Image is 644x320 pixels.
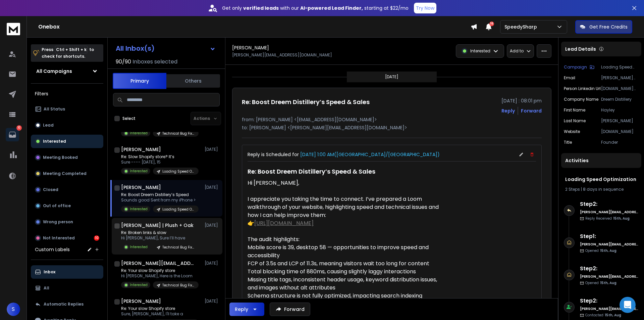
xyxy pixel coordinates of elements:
[166,74,220,88] button: Others
[385,74,398,80] p: [DATE]
[116,58,131,66] span: 90 / 90
[521,107,542,114] div: Forward
[43,155,78,160] p: Meeting Booked
[575,20,632,34] button: Get Free Credits
[489,21,494,26] span: 16
[121,306,199,311] p: Re: Your slow Shopify store
[248,292,443,308] div: Schema structure is not fully optimized, impacting search indexing
[7,303,20,316] button: S
[583,186,624,192] span: 8 days in sequence
[44,302,84,307] p: Automatic Replies
[31,119,103,132] button: Lead
[414,3,436,13] button: Try Now
[121,159,199,165] p: Sure ---- [DATE], 15
[130,282,148,287] p: Interested
[43,187,58,192] p: Closed
[243,5,279,11] strong: verified leads
[501,97,542,104] p: [DATE] : 08:01 pm
[38,23,471,31] h1: Onebox
[242,124,542,131] p: to: [PERSON_NAME] <[PERSON_NAME][EMAIL_ADDRESS][DOMAIN_NAME]>
[121,154,199,159] p: Re: Slow Shopify store? It’s
[564,107,585,113] p: First Name
[130,207,148,212] p: Interested
[248,151,440,158] h4: Reply is Scheduled for
[16,125,22,131] p: 10
[94,235,99,241] div: 10
[248,164,443,179] h1: Re: Boost Dreem Distillery’s Speed & Sales
[254,219,314,227] a: [URL][DOMAIN_NAME]
[605,313,621,318] span: 15th, Aug
[600,280,616,285] span: 15th, Aug
[31,102,103,116] button: All Status
[235,306,248,313] div: Reply
[7,23,20,35] img: logo
[121,222,194,229] h1: [PERSON_NAME] | Plush + Oak
[510,48,524,54] p: Add to
[270,303,310,316] button: Forward
[580,232,639,240] h6: Step 1 :
[6,128,19,141] a: 10
[564,64,587,70] p: Campaign
[248,243,443,260] div: Mobile score is 39, desktop 58 — opportunities to improve speed and accessibility
[31,298,103,311] button: Automatic Replies
[31,183,103,196] button: Closed
[121,273,199,279] p: Hi [PERSON_NAME], Here is the Loom
[55,46,88,53] span: Ctrl + Shift + k
[232,44,269,51] h1: [PERSON_NAME]
[601,118,639,124] p: [PERSON_NAME]
[31,281,103,295] button: All
[580,297,639,305] h6: Step 2 :
[31,167,103,180] button: Meeting Completed
[564,75,575,81] p: Email
[31,231,103,245] button: Not Interested10
[565,46,596,52] p: Lead Details
[43,171,87,176] p: Meeting Completed
[110,42,221,55] button: All Inbox(s)
[116,45,155,52] h1: All Inbox(s)
[565,187,637,192] div: |
[580,242,639,247] h6: [PERSON_NAME][EMAIL_ADDRESS][DOMAIN_NAME]
[564,118,586,124] p: Last Name
[162,283,195,288] p: Technical Bug Fixing and Loading Speed
[564,140,572,145] p: title
[31,265,103,279] button: Inbox
[130,244,148,249] p: Interested
[580,265,639,273] h6: Step 2 :
[35,246,70,253] h3: Custom Labels
[248,195,443,235] div: I appreciate you taking the time to connect. I’ve prepared a Loom walkthrough of your website, hi...
[585,280,616,285] p: Opened
[300,5,363,11] strong: AI-powered Lead Finder,
[31,64,103,78] button: All Campaigns
[121,184,161,191] h1: [PERSON_NAME]
[121,230,199,235] p: Re: Broken links & slow
[121,311,199,317] p: Sure, [PERSON_NAME], I'll take a
[205,185,220,190] p: [DATE]
[31,151,103,164] button: Meeting Booked
[620,297,636,313] div: Open Intercom Messenger
[205,147,220,152] p: [DATE]
[43,203,71,209] p: Out of office
[299,151,440,158] span: [DATE] 1:00 AM ( [GEOGRAPHIC_DATA]/[GEOGRAPHIC_DATA] )
[121,268,199,273] p: Re: Your slow Shopify store
[470,48,490,54] p: Interested
[585,248,616,253] p: Opened
[242,97,370,107] h1: Re: Boost Dreem Distillery’s Speed & Sales
[601,86,639,91] p: [DOMAIN_NAME][URL][PERSON_NAME]
[121,235,199,241] p: Hi [PERSON_NAME], Sure I’ll have
[589,24,628,30] p: Get Free Credits
[43,139,66,144] p: Interested
[564,86,601,91] p: Person Linkedin Url
[162,169,195,174] p: Loading Speed Optimization
[248,179,443,195] div: Hi [PERSON_NAME],
[564,64,594,70] button: Campaign
[121,298,161,305] h1: [PERSON_NAME]
[121,146,161,153] h1: [PERSON_NAME]
[561,153,641,168] div: Activities
[31,199,103,213] button: Out of office
[601,97,639,102] p: Dreem Distillery
[205,261,220,266] p: [DATE]
[205,223,220,228] p: [DATE]
[248,235,443,243] div: The audit highlights:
